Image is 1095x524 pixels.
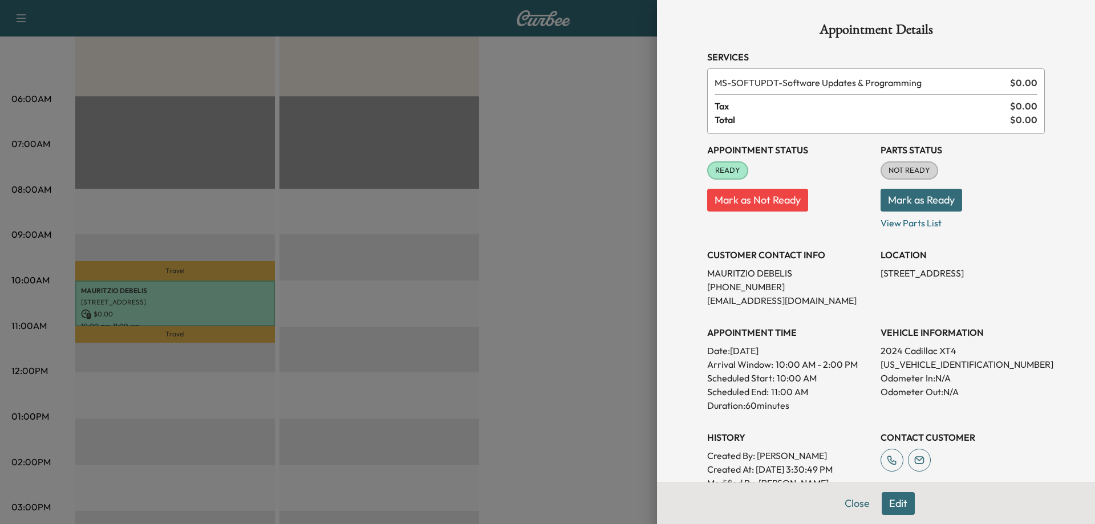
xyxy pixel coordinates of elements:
[881,344,1045,358] p: 2024 Cadillac XT4
[881,385,1045,399] p: Odometer Out: N/A
[707,280,871,294] p: [PHONE_NUMBER]
[882,492,915,515] button: Edit
[707,23,1045,41] h1: Appointment Details
[882,165,937,176] span: NOT READY
[881,212,1045,230] p: View Parts List
[707,476,871,490] p: Modified By : [PERSON_NAME]
[707,344,871,358] p: Date: [DATE]
[881,326,1045,339] h3: VEHICLE INFORMATION
[707,326,871,339] h3: APPOINTMENT TIME
[715,113,1010,127] span: Total
[707,266,871,280] p: MAURITZIO DEBELIS
[707,294,871,307] p: [EMAIL_ADDRESS][DOMAIN_NAME]
[881,248,1045,262] h3: LOCATION
[1010,76,1037,90] span: $ 0.00
[707,385,769,399] p: Scheduled End:
[1010,99,1037,113] span: $ 0.00
[707,189,808,212] button: Mark as Not Ready
[881,143,1045,157] h3: Parts Status
[771,385,808,399] p: 11:00 AM
[776,358,858,371] span: 10:00 AM - 2:00 PM
[707,462,871,476] p: Created At : [DATE] 3:30:49 PM
[881,358,1045,371] p: [US_VEHICLE_IDENTIFICATION_NUMBER]
[881,371,1045,385] p: Odometer In: N/A
[837,492,877,515] button: Close
[707,143,871,157] h3: Appointment Status
[715,76,1005,90] span: Software Updates & Programming
[1010,113,1037,127] span: $ 0.00
[707,449,871,462] p: Created By : [PERSON_NAME]
[881,189,962,212] button: Mark as Ready
[881,430,1045,444] h3: CONTACT CUSTOMER
[707,430,871,444] h3: History
[708,165,747,176] span: READY
[707,248,871,262] h3: CUSTOMER CONTACT INFO
[715,99,1010,113] span: Tax
[881,266,1045,280] p: [STREET_ADDRESS]
[777,371,817,385] p: 10:00 AM
[707,50,1045,64] h3: Services
[707,399,871,412] p: Duration: 60 minutes
[707,358,871,371] p: Arrival Window:
[707,371,774,385] p: Scheduled Start:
